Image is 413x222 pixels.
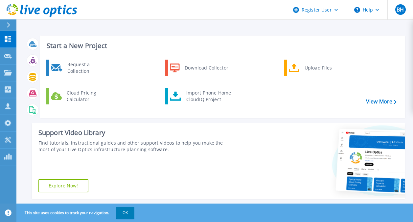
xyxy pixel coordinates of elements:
button: OK [116,207,134,219]
a: Upload Files [284,60,352,76]
a: Explore Now! [38,179,88,192]
div: Cloud Pricing Calculator [63,90,112,103]
h3: Start a New Project [47,42,396,49]
a: Cloud Pricing Calculator [46,88,114,104]
span: BH [397,7,404,12]
a: Download Collector [165,60,233,76]
a: View More [366,98,397,105]
div: Request a Collection [64,61,112,74]
div: Find tutorials, instructional guides and other support videos to help you make the most of your L... [38,140,232,153]
a: Request a Collection [46,60,114,76]
div: Import Phone Home CloudIQ Project [183,90,234,103]
div: Upload Files [301,61,350,74]
div: Support Video Library [38,128,232,137]
div: Download Collector [181,61,231,74]
span: This site uses cookies to track your navigation. [18,207,134,219]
